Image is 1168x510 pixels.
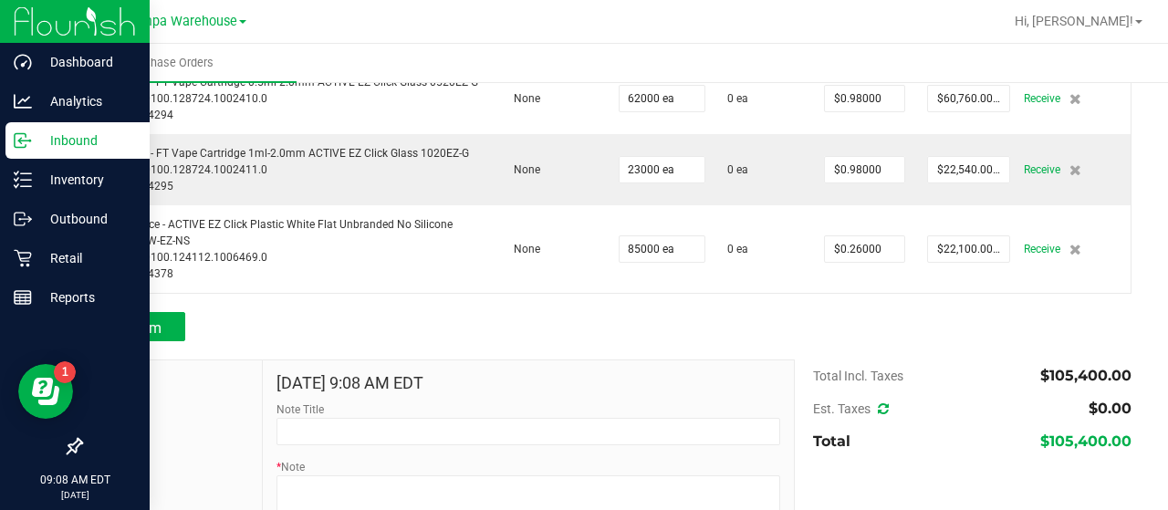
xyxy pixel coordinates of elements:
p: 09:08 AM EDT [8,472,141,488]
a: Purchase Orders [44,44,297,82]
span: Purchase Orders [102,55,238,71]
inline-svg: Outbound [14,210,32,228]
span: $105,400.00 [1040,367,1131,384]
span: Est. Taxes [813,401,889,416]
input: $0.00000 [928,157,1008,182]
span: None [505,163,540,176]
p: Inventory [32,169,141,191]
span: Hi, [PERSON_NAME]! [1015,14,1133,28]
span: Total Incl. Taxes [813,369,903,383]
iframe: Resource center unread badge [54,361,76,383]
span: None [505,92,540,105]
input: 0 ea [620,157,704,182]
p: Retail [32,247,141,269]
span: None [505,243,540,255]
p: [DATE] [8,488,141,502]
div: Mouthpiece - ACTIVE EZ Click Plastic White Flat Unbranded No Silicone Cover PFW-EZ-NS SKU: 2.7010... [93,216,483,282]
inline-svg: Analytics [14,92,32,110]
inline-svg: Dashboard [14,53,32,71]
input: $0.00000 [825,236,904,262]
inline-svg: Inbound [14,131,32,150]
span: $0.00 [1089,400,1131,417]
span: Receive [1024,238,1060,260]
span: Receive [1024,88,1060,109]
span: 0 ea [727,161,748,178]
p: Outbound [32,208,141,230]
label: Note Title [276,401,324,418]
div: Cartridge - FT Vape Cartridge 0.5ml-2.0mm ACTIVE EZ Click Glass 0520EZ-G SKU: 2.70100.128724.1002... [93,74,483,123]
span: $105,400.00 [1040,432,1131,450]
span: 0 ea [727,241,748,257]
p: Dashboard [32,51,141,73]
span: Total [813,432,850,450]
span: Tampa Warehouse [126,14,237,29]
input: $0.00000 [928,236,1008,262]
p: Analytics [32,90,141,112]
div: Cartridge - FT Vape Cartridge 1ml-2.0mm ACTIVE EZ Click Glass 1020EZ-G SKU: 2.70100.128724.100241... [93,145,483,194]
input: $0.00000 [928,86,1008,111]
input: 0 ea [620,86,704,111]
inline-svg: Inventory [14,171,32,189]
inline-svg: Reports [14,288,32,307]
h4: [DATE] 9:08 AM EDT [276,374,780,392]
input: $0.00000 [825,86,904,111]
inline-svg: Retail [14,249,32,267]
p: Inbound [32,130,141,151]
span: 0 ea [727,90,748,107]
input: $0.00000 [825,157,904,182]
span: Notes [95,374,248,396]
span: Receive [1024,159,1060,181]
p: Reports [32,286,141,308]
input: 0 ea [620,236,704,262]
iframe: Resource center [18,364,73,419]
label: Note [276,459,305,475]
